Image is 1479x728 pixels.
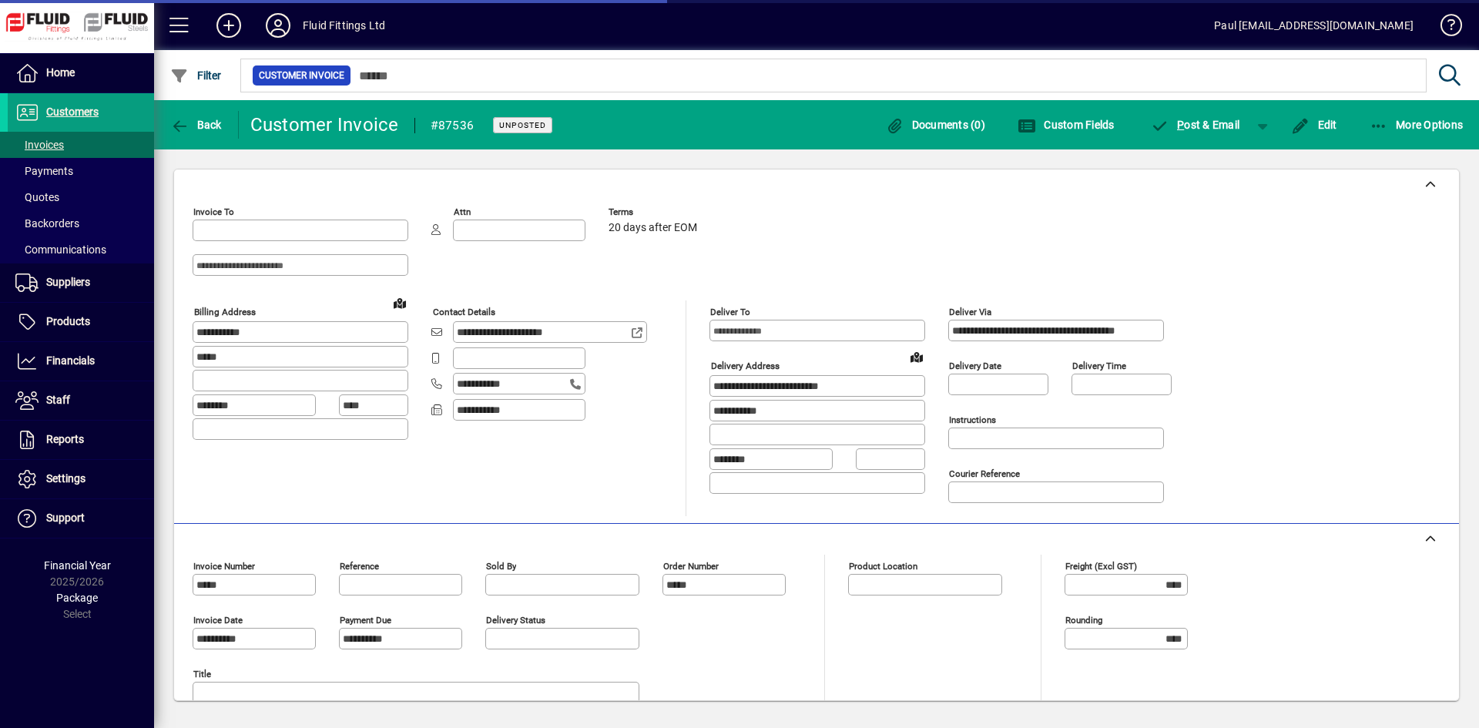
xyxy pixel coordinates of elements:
a: Payments [8,158,154,184]
mat-label: Product location [849,561,917,572]
mat-label: Delivery time [1072,361,1126,371]
span: Terms [609,207,701,217]
button: Add [204,12,253,39]
mat-label: Courier Reference [949,468,1020,479]
a: Communications [8,237,154,263]
mat-label: Invoice number [193,561,255,572]
mat-label: Deliver To [710,307,750,317]
a: Financials [8,342,154,381]
span: Support [46,512,85,524]
a: Knowledge Base [1429,3,1460,53]
app-page-header-button: Back [154,111,239,139]
span: ost & Email [1151,119,1240,131]
button: More Options [1366,111,1467,139]
span: Documents (0) [885,119,985,131]
button: Edit [1287,111,1341,139]
span: Products [46,315,90,327]
span: Financials [46,354,95,367]
button: Filter [166,62,226,89]
mat-label: Invoice date [193,615,243,626]
mat-label: Delivery status [486,615,545,626]
a: Support [8,499,154,538]
mat-label: Title [193,669,211,679]
div: Paul [EMAIL_ADDRESS][DOMAIN_NAME] [1214,13,1414,38]
span: Financial Year [44,559,111,572]
span: Customers [46,106,99,118]
button: Documents (0) [881,111,989,139]
a: View on map [387,290,412,315]
mat-label: Instructions [949,414,996,425]
mat-label: Rounding [1065,615,1102,626]
mat-label: Sold by [486,561,516,572]
span: Home [46,66,75,79]
mat-label: Attn [454,206,471,217]
span: Custom Fields [1018,119,1115,131]
span: Customer Invoice [259,68,344,83]
mat-label: Invoice To [193,206,234,217]
a: View on map [904,344,929,369]
span: Edit [1291,119,1337,131]
span: Package [56,592,98,604]
span: P [1177,119,1184,131]
mat-label: Reference [340,561,379,572]
span: Filter [170,69,222,82]
span: Communications [15,243,106,256]
div: #87536 [431,113,475,138]
a: Quotes [8,184,154,210]
a: Backorders [8,210,154,237]
a: Reports [8,421,154,459]
a: Home [8,54,154,92]
span: Staff [46,394,70,406]
a: Suppliers [8,263,154,302]
span: 20 days after EOM [609,222,697,234]
span: Payments [15,165,73,177]
mat-label: Order number [663,561,719,572]
span: Back [170,119,222,131]
a: Staff [8,381,154,420]
span: Backorders [15,217,79,230]
div: Customer Invoice [250,112,399,137]
mat-label: Delivery date [949,361,1001,371]
div: Fluid Fittings Ltd [303,13,385,38]
span: Invoices [15,139,64,151]
a: Products [8,303,154,341]
button: Custom Fields [1014,111,1118,139]
span: Reports [46,433,84,445]
span: Suppliers [46,276,90,288]
span: More Options [1370,119,1464,131]
mat-label: Freight (excl GST) [1065,561,1137,572]
a: Invoices [8,132,154,158]
button: Post & Email [1143,111,1248,139]
span: Quotes [15,191,59,203]
a: Settings [8,460,154,498]
mat-label: Deliver via [949,307,991,317]
mat-label: Payment due [340,615,391,626]
span: Unposted [499,120,546,130]
button: Back [166,111,226,139]
span: Settings [46,472,86,485]
button: Profile [253,12,303,39]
